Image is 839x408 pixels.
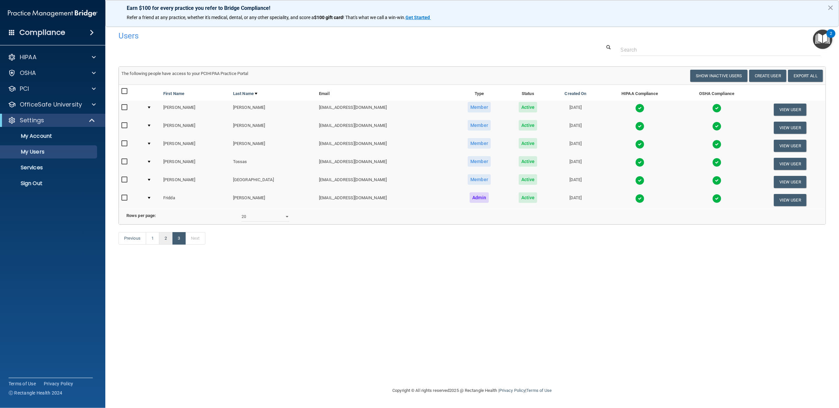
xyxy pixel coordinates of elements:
[519,120,537,131] span: Active
[519,174,537,185] span: Active
[316,191,453,209] td: [EMAIL_ADDRESS][DOMAIN_NAME]
[185,232,205,245] a: Next
[813,30,832,49] button: Open Resource Center, 2 new notifications
[679,85,755,101] th: OSHA Compliance
[712,140,721,149] img: tick.e7d51cea.svg
[121,71,249,76] span: The following people have access to your PCIHIPAA Practice Portal
[20,116,44,124] p: Settings
[635,194,644,203] img: tick.e7d51cea.svg
[230,191,316,209] td: [PERSON_NAME]
[230,119,316,137] td: [PERSON_NAME]
[712,104,721,113] img: tick.e7d51cea.svg
[468,156,491,167] span: Member
[127,5,818,11] p: Earn $100 for every practice you refer to Bridge Compliance!
[519,102,537,112] span: Active
[635,122,644,131] img: tick.e7d51cea.svg
[159,232,172,245] a: 2
[468,102,491,112] span: Member
[230,137,316,155] td: [PERSON_NAME]
[635,158,644,167] img: tick.e7d51cea.svg
[161,173,230,191] td: [PERSON_NAME]
[44,380,73,387] a: Privacy Policy
[161,155,230,173] td: [PERSON_NAME]
[161,137,230,155] td: [PERSON_NAME]
[468,174,491,185] span: Member
[506,85,550,101] th: Status
[172,232,186,245] a: 3
[788,70,823,82] a: Export All
[519,192,537,203] span: Active
[118,32,527,40] h4: Users
[453,85,506,101] th: Type
[774,104,806,116] button: View User
[230,173,316,191] td: [GEOGRAPHIC_DATA]
[8,69,96,77] a: OSHA
[774,158,806,170] button: View User
[774,122,806,134] button: View User
[316,85,453,101] th: Email
[316,101,453,119] td: [EMAIL_ADDRESS][DOMAIN_NAME]
[8,7,97,20] img: PMB logo
[316,119,453,137] td: [EMAIL_ADDRESS][DOMAIN_NAME]
[4,133,94,139] p: My Account
[4,164,94,171] p: Services
[161,119,230,137] td: [PERSON_NAME]
[690,70,747,82] button: Show Inactive Users
[118,232,146,245] a: Previous
[470,192,489,203] span: Admin
[635,176,644,185] img: tick.e7d51cea.svg
[127,15,314,20] span: Refer a friend at any practice, whether it's medical, dental, or any other speciality, and score a
[316,155,453,173] td: [EMAIL_ADDRESS][DOMAIN_NAME]
[468,138,491,149] span: Member
[774,140,806,152] button: View User
[163,90,184,98] a: First Name
[230,101,316,119] td: [PERSON_NAME]
[8,116,95,124] a: Settings
[316,137,453,155] td: [EMAIL_ADDRESS][DOMAIN_NAME]
[621,44,821,56] input: Search
[20,101,82,108] p: OfficeSafe University
[550,137,601,155] td: [DATE]
[314,15,343,20] strong: $100 gift card
[519,138,537,149] span: Active
[20,53,37,61] p: HIPAA
[635,140,644,149] img: tick.e7d51cea.svg
[19,28,65,37] h4: Compliance
[8,101,96,108] a: OfficeSafe University
[550,101,601,119] td: [DATE]
[8,85,96,93] a: PCI
[827,2,834,13] button: Close
[352,380,592,401] div: Copyright © All rights reserved 2025 @ Rectangle Health | |
[230,155,316,173] td: Tossas
[468,120,491,131] span: Member
[406,15,430,20] strong: Get Started
[161,191,230,209] td: Fridda
[519,156,537,167] span: Active
[526,388,552,393] a: Terms of Use
[161,101,230,119] td: [PERSON_NAME]
[343,15,406,20] span: ! That's what we call a win-win.
[749,70,786,82] button: Create User
[126,213,156,218] b: Rows per page:
[550,155,601,173] td: [DATE]
[20,85,29,93] p: PCI
[8,53,96,61] a: HIPAA
[712,158,721,167] img: tick.e7d51cea.svg
[406,15,431,20] a: Get Started
[146,232,159,245] a: 1
[316,173,453,191] td: [EMAIL_ADDRESS][DOMAIN_NAME]
[774,194,806,206] button: View User
[830,34,832,42] div: 2
[233,90,257,98] a: Last Name
[9,380,36,387] a: Terms of Use
[499,388,525,393] a: Privacy Policy
[601,85,679,101] th: HIPAA Compliance
[9,390,63,396] span: Ⓒ Rectangle Health 2024
[20,69,36,77] p: OSHA
[550,191,601,209] td: [DATE]
[4,180,94,187] p: Sign Out
[774,176,806,188] button: View User
[635,104,644,113] img: tick.e7d51cea.svg
[550,119,601,137] td: [DATE]
[712,122,721,131] img: tick.e7d51cea.svg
